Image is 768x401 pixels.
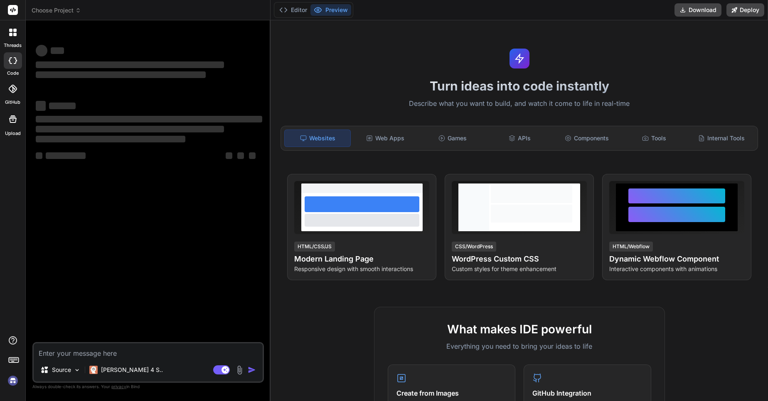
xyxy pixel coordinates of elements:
span: ‌ [36,71,206,78]
img: signin [6,374,20,388]
span: ‌ [226,152,232,159]
p: Interactive components with animations [609,265,744,273]
button: Preview [310,4,351,16]
h4: Modern Landing Page [294,253,429,265]
div: APIs [487,130,553,147]
h4: Dynamic Webflow Component [609,253,744,265]
button: Editor [276,4,310,16]
p: Describe what you want to build, and watch it come to life in real-time [276,98,763,109]
span: privacy [111,384,126,389]
span: ‌ [36,101,46,111]
span: Choose Project [32,6,81,15]
span: ‌ [49,103,76,109]
div: Internal Tools [689,130,754,147]
h4: GitHub Integration [532,388,642,398]
label: threads [4,42,22,49]
span: ‌ [36,136,185,142]
div: Websites [284,130,351,147]
span: ‌ [46,152,86,159]
h4: WordPress Custom CSS [452,253,587,265]
div: HTML/Webflow [609,242,653,252]
span: ‌ [36,45,47,56]
span: ‌ [36,152,42,159]
div: Games [420,130,485,147]
div: Web Apps [352,130,418,147]
h1: Turn ideas into code instantly [276,78,763,93]
p: Source [52,366,71,374]
span: ‌ [36,61,224,68]
img: icon [248,366,256,374]
p: [PERSON_NAME] 4 S.. [101,366,163,374]
div: Components [554,130,620,147]
div: HTML/CSS/JS [294,242,335,252]
label: GitHub [5,99,20,106]
label: Upload [5,130,21,137]
p: Always double-check its answers. Your in Bind [32,383,264,391]
span: ‌ [36,116,262,122]
img: attachment [235,365,244,375]
button: Deploy [726,3,764,17]
p: Responsive design with smooth interactions [294,265,429,273]
span: ‌ [51,47,64,54]
button: Download [674,3,721,17]
span: ‌ [36,126,224,132]
span: ‌ [237,152,244,159]
img: Pick Models [74,367,81,374]
p: Custom styles for theme enhancement [452,265,587,273]
img: Claude 4 Sonnet [89,366,98,374]
label: code [7,70,19,77]
div: Tools [621,130,687,147]
h4: Create from Images [396,388,507,398]
h2: What makes IDE powerful [388,320,651,338]
div: CSS/WordPress [452,242,496,252]
p: Everything you need to bring your ideas to life [388,341,651,351]
span: ‌ [249,152,256,159]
